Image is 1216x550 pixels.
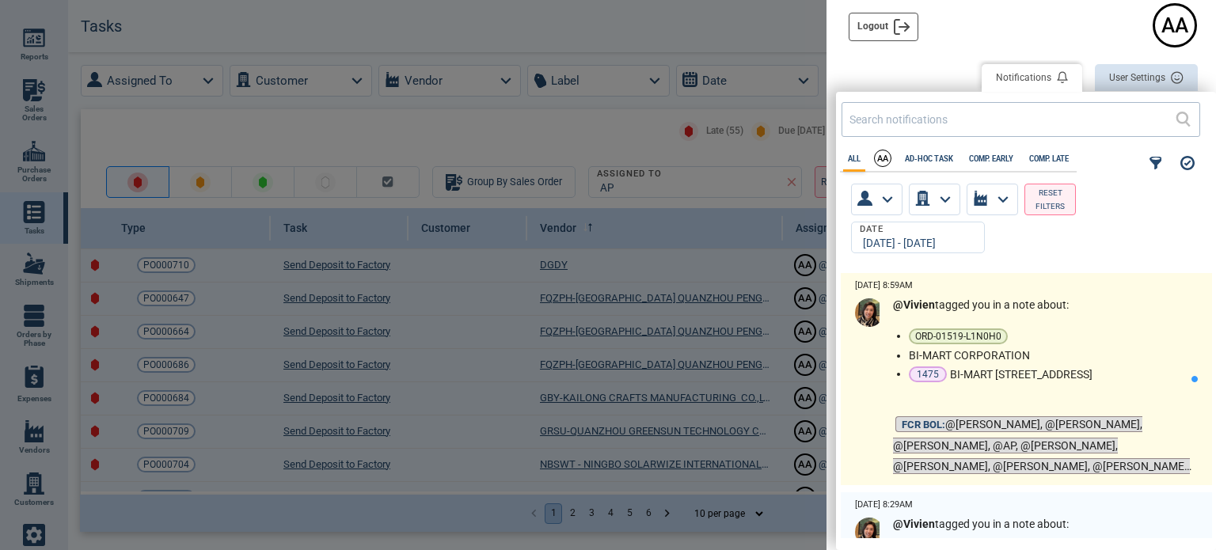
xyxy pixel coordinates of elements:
[909,366,1185,382] div: BI-MART [STREET_ADDRESS]
[1032,186,1069,214] span: RESET FILTERS
[855,518,883,546] img: Avatar
[849,108,1176,131] input: Search notifications
[1024,184,1076,215] button: RESET FILTERS
[836,273,1212,538] div: grid
[915,332,1001,341] span: ORD-01519-L1N0H0
[855,281,913,291] label: [DATE] 8:59AM
[902,419,945,431] strong: FCR BOL:
[917,370,939,379] span: 1475
[1155,6,1195,45] div: A A
[893,477,1191,499] p: Dear Team,
[843,154,865,163] label: All
[1024,154,1073,163] label: COMP. LATE
[909,349,1185,362] li: BI-MART CORPORATION
[893,416,1190,537] span: @[PERSON_NAME], @[PERSON_NAME], @[PERSON_NAME], @AP, @[PERSON_NAME], @[PERSON_NAME], @[PERSON_NAM...
[900,154,958,163] label: AD-HOC TASK
[893,298,935,311] strong: @Vivien
[893,518,1069,530] span: tagged you in a note about:
[855,298,883,327] img: Avatar
[855,500,913,510] label: [DATE] 8:29AM
[1095,64,1198,92] button: User Settings
[893,298,1069,311] span: tagged you in a note about:
[858,237,971,250] div: [DATE] - [DATE]
[982,64,1082,92] button: Notifications
[875,150,891,166] div: A A
[849,13,918,41] button: Logout
[893,518,935,530] strong: @Vivien
[982,64,1198,96] div: outlined primary button group
[858,225,885,235] legend: Date
[964,154,1018,163] label: COMP. EARLY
